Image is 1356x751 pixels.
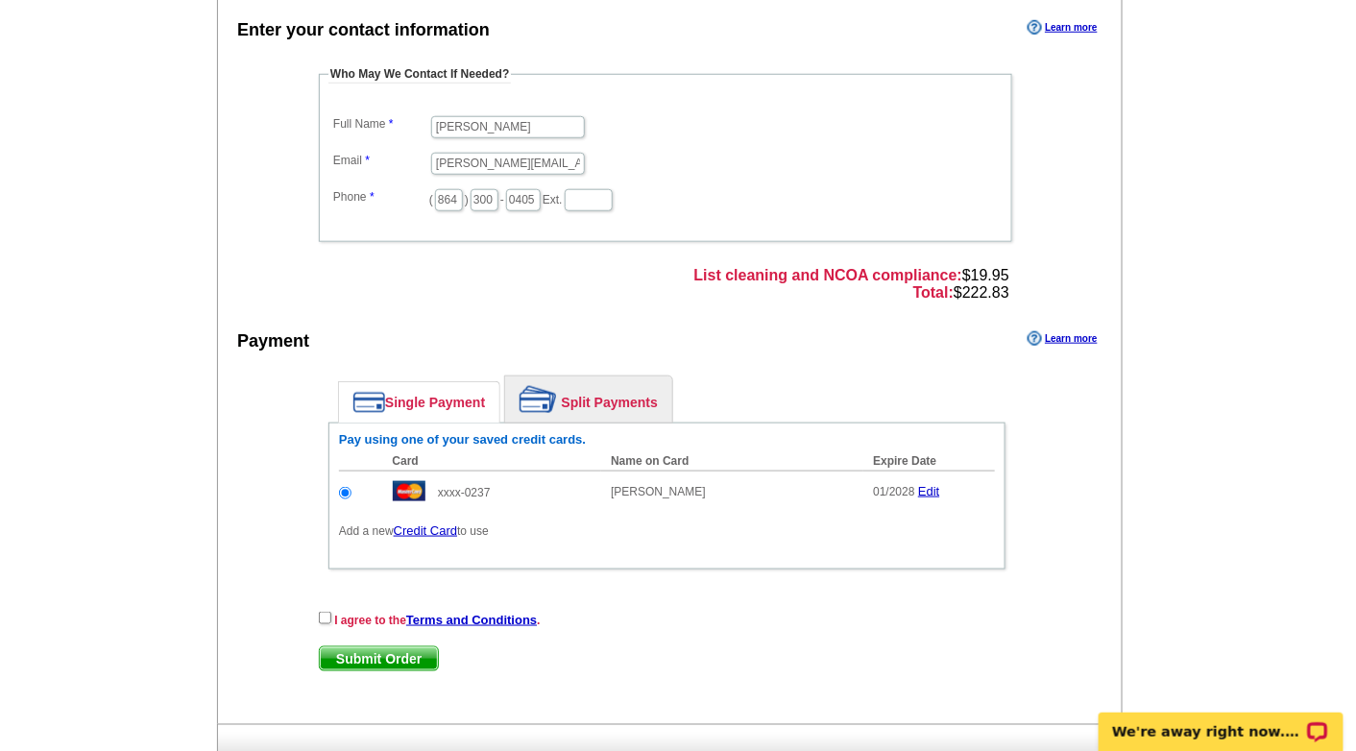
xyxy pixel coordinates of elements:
[353,392,385,413] img: single-payment.png
[601,451,863,472] th: Name on Card
[1086,690,1356,751] iframe: LiveChat chat widget
[1028,20,1097,36] a: Learn more
[694,267,1009,302] span: $19.95 $222.83
[863,451,995,472] th: Expire Date
[520,386,557,413] img: split-payment.png
[383,451,602,472] th: Card
[406,613,537,627] a: Terms and Conditions
[611,485,706,498] span: [PERSON_NAME]
[505,376,672,423] a: Split Payments
[320,647,438,670] span: Submit Order
[333,153,429,169] label: Email
[333,116,429,133] label: Full Name
[339,382,499,423] a: Single Payment
[334,614,540,627] strong: I agree to the .
[237,18,490,43] div: Enter your contact information
[393,481,425,501] img: mast.gif
[394,523,457,538] a: Credit Card
[918,484,939,498] a: Edit
[237,329,309,354] div: Payment
[1028,331,1097,347] a: Learn more
[694,267,962,283] strong: List cleaning and NCOA compliance:
[913,284,954,301] strong: Total:
[333,189,429,206] label: Phone
[339,433,995,447] h6: Pay using one of your saved credit cards.
[438,486,491,499] span: xxxx-0237
[328,184,1003,213] dd: ( ) - Ext.
[339,522,995,540] p: Add a new to use
[873,485,914,498] span: 01/2028
[328,66,511,84] legend: Who May We Contact If Needed?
